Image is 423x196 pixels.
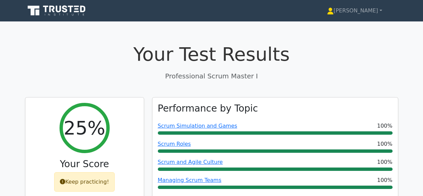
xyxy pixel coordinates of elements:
[31,158,138,170] h3: Your Score
[25,71,398,81] p: Professional Scrum Master I
[158,177,222,183] a: Managing Scrum Teams
[311,4,398,17] a: [PERSON_NAME]
[377,176,393,184] span: 100%
[25,43,398,65] h1: Your Test Results
[158,103,258,114] h3: Performance by Topic
[64,117,105,139] h2: 25%
[54,172,115,192] div: Keep practicing!
[158,159,223,165] a: Scrum and Agile Culture
[158,123,237,129] a: Scrum Simulation and Games
[377,122,393,130] span: 100%
[158,141,191,147] a: Scrum Roles
[377,140,393,148] span: 100%
[377,158,393,166] span: 100%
